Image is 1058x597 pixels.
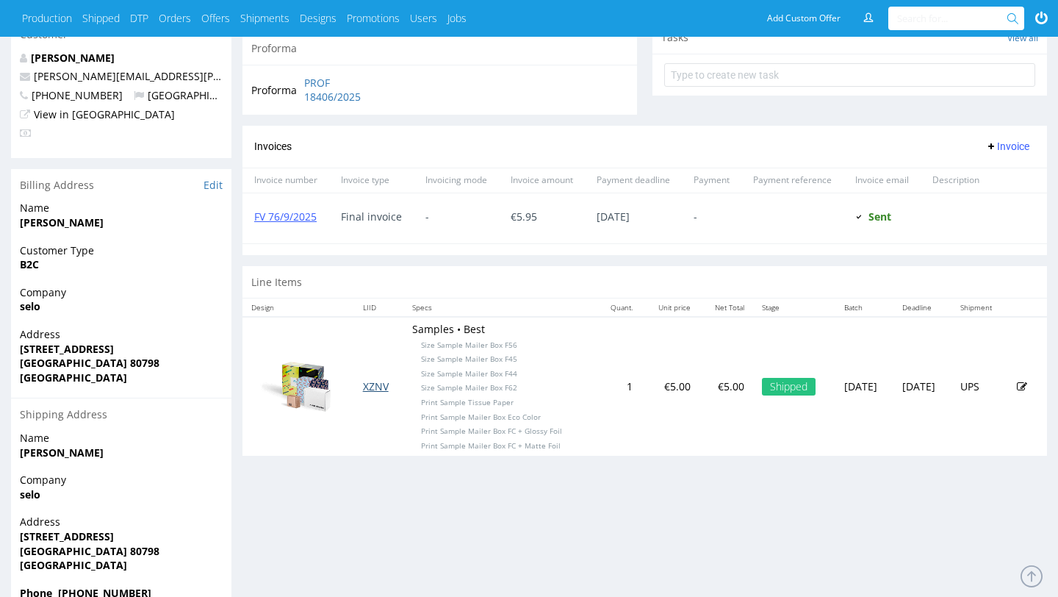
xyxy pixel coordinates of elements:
strong: selo [20,299,40,313]
span: Invoice number [254,174,317,187]
a: Promotions [347,11,400,26]
a: XZNV [363,379,389,393]
div: Shipped [762,378,816,396]
span: Description [932,174,979,187]
span: Company [20,285,223,300]
span: - [425,211,487,223]
strong: [GEOGRAPHIC_DATA] 80798 [20,544,159,558]
span: Invoice email [855,174,909,187]
span: Address [20,515,223,529]
span: Customer Type [20,243,223,258]
span: [DATE] [597,210,630,224]
td: Samples • Best [403,317,596,456]
a: [PERSON_NAME] [31,51,115,65]
span: [GEOGRAPHIC_DATA] [134,88,251,102]
span: Tasks [661,30,688,45]
span: Print Sample Mailer Box Eco Color [421,412,541,422]
th: Shipment [951,298,1008,317]
strong: [STREET_ADDRESS] [20,529,114,543]
img: samples.png [257,362,331,412]
a: DTP [130,11,148,26]
span: Invoices [254,140,292,152]
div: Line Items [242,266,1047,298]
th: Stage [753,298,835,317]
a: Offers [201,11,230,26]
span: Address [20,327,223,342]
td: UPS [951,317,1008,456]
span: Invoicing mode [425,174,487,187]
a: View in [GEOGRAPHIC_DATA] [34,107,175,121]
button: Invoice [979,137,1035,155]
td: [DATE] [835,317,893,456]
td: 1 [596,317,641,456]
a: Shipped [82,11,120,26]
strong: [PERSON_NAME] [20,215,104,229]
div: Shipping Address [11,398,231,431]
th: Design [242,298,354,317]
span: Size Sample Mailer Box F44 [421,368,517,379]
span: Payment reference [753,174,832,187]
a: PROF 18406/2025 [304,76,389,104]
a: Production [22,11,72,26]
a: Designs [300,11,337,26]
span: Print Sample Mailer Box FC + Glossy Foil [421,426,562,436]
th: Quant. [596,298,641,317]
input: Search for... [897,7,1010,30]
span: Invoice amount [511,174,573,187]
a: Users [410,11,437,26]
span: Final invoice [341,211,402,223]
th: Deadline [893,298,951,317]
a: Add Custom Offer [759,7,849,30]
input: Type to create new task [664,63,1035,87]
td: [DATE] [893,317,951,456]
span: Invoice type [341,174,402,187]
div: Sent [855,211,891,223]
span: Payment [694,174,730,187]
th: Specs [403,298,596,317]
th: Unit price [641,298,699,317]
strong: [GEOGRAPHIC_DATA] 80798 [20,356,159,370]
strong: [GEOGRAPHIC_DATA] [20,371,127,385]
a: FV 76/9/2025 [254,210,317,224]
strong: [GEOGRAPHIC_DATA] [20,558,127,572]
span: Size Sample Mailer Box F62 [421,382,517,393]
td: €5.00 [641,317,699,456]
p: €5.00 [708,379,745,394]
strong: B2C [20,257,39,271]
span: Size Sample Mailer Box F45 [421,354,517,364]
th: LIID [354,298,404,317]
a: Orders [159,11,191,26]
span: Company [20,473,223,487]
span: Invoice [985,140,1029,152]
span: € 5.95 [511,210,537,224]
th: Net Total [699,298,754,317]
span: - [694,211,730,223]
th: Batch [835,298,893,317]
strong: [STREET_ADDRESS] [20,342,114,356]
strong: [PERSON_NAME] [20,446,104,460]
td: Proforma [251,74,301,106]
a: Shipments [240,11,289,26]
span: Name [20,431,223,446]
a: View all [1007,32,1038,44]
span: Size Sample Mailer Box F56 [421,340,517,350]
a: [PERSON_NAME][EMAIL_ADDRESS][PERSON_NAME][DOMAIN_NAME] [34,69,370,83]
span: [PHONE_NUMBER] [20,88,123,102]
a: Jobs [447,11,467,26]
div: Billing Address [11,169,231,201]
strong: selo [20,487,40,501]
div: Proforma [242,32,637,65]
span: Name [20,201,223,215]
span: Print Sample Mailer Box FC + Matte Foil [421,440,561,451]
span: Payment deadline [597,174,670,187]
span: Print Sample Tissue Paper [421,397,514,407]
a: Edit [204,178,223,193]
